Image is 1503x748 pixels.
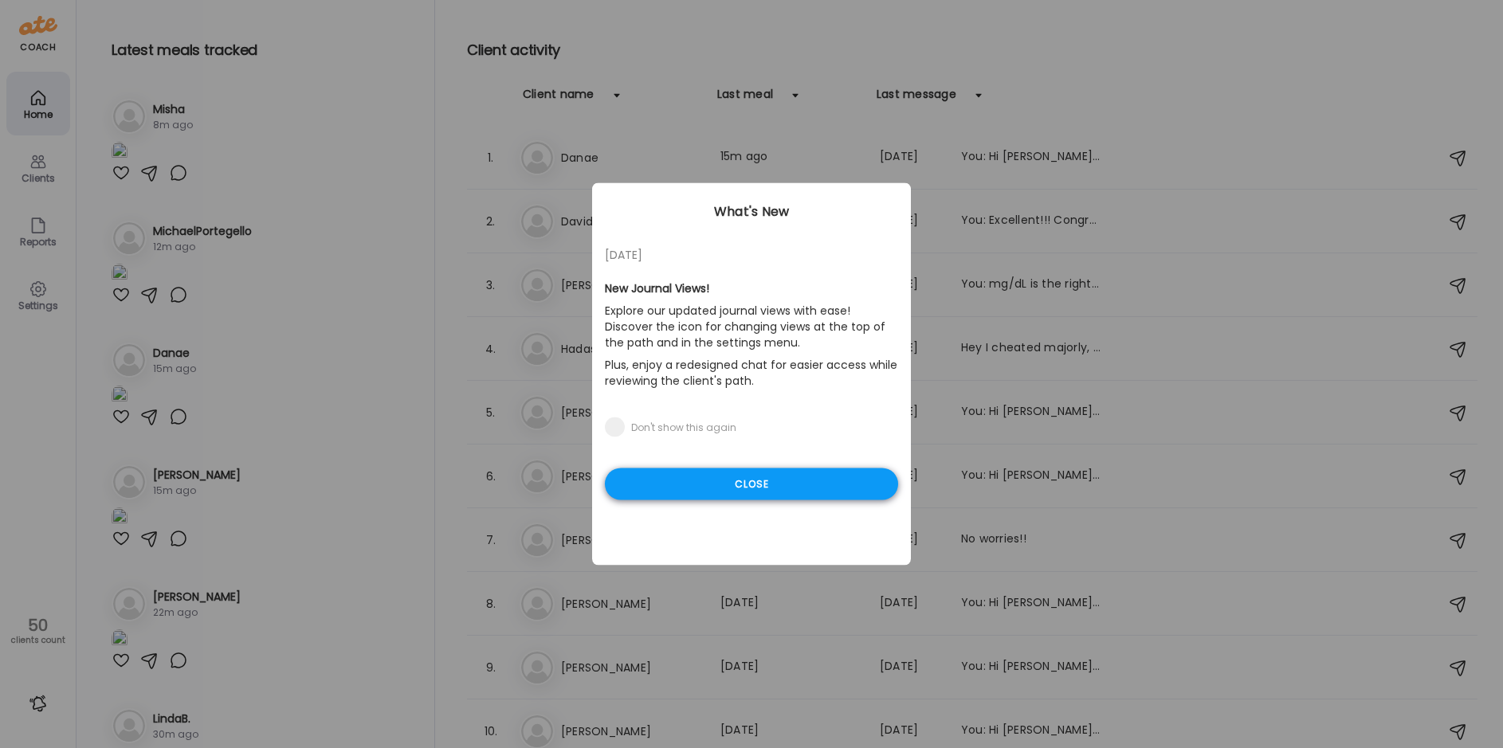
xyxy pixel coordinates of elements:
div: Close [605,468,898,500]
p: Plus, enjoy a redesigned chat for easier access while reviewing the client's path. [605,354,898,392]
p: Explore our updated journal views with ease! Discover the icon for changing views at the top of t... [605,300,898,354]
b: New Journal Views! [605,280,709,296]
div: [DATE] [605,245,898,264]
div: Don't show this again [631,421,736,434]
div: What's New [592,202,911,221]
